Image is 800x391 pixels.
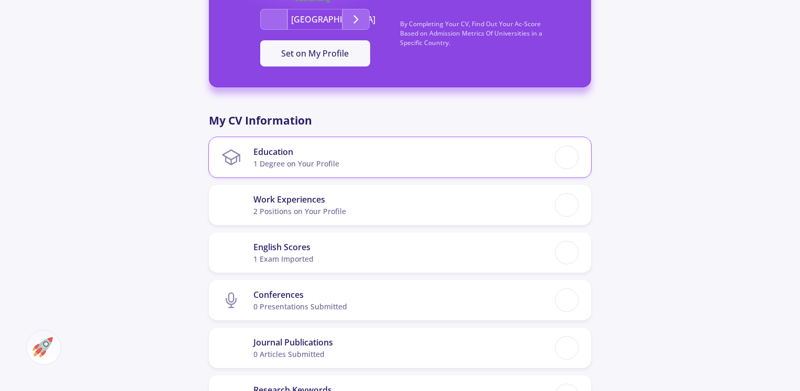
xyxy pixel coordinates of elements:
[253,206,346,217] div: 2 Positions on Your Profile
[253,253,314,264] div: 1 exam imported
[281,48,349,59] span: Set on My Profile
[230,9,400,30] div: Second group
[253,301,347,312] div: 0 presentations submitted
[253,193,346,206] div: Work Experiences
[32,337,53,358] img: ac-market
[253,158,339,169] div: 1 Degree on Your Profile
[253,288,347,301] div: Conferences
[253,336,333,349] div: Journal Publications
[287,9,342,30] button: [GEOGRAPHIC_DATA]
[260,40,370,66] button: Set on My Profile
[253,349,333,360] div: 0 articles submitted
[253,146,339,158] div: Education
[253,241,314,253] div: English Scores
[400,19,570,58] p: By Completing Your CV, Find Out Your Ac-Score Based on Admission Metrics Of Universities in a Spe...
[209,113,591,129] p: My CV Information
